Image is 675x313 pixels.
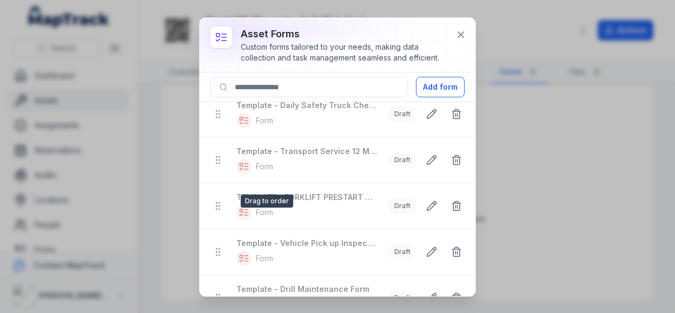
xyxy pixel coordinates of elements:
[256,207,273,218] span: Form
[236,284,377,295] strong: Template - Drill Maintenance Form
[236,100,377,111] strong: Template - Daily Safety Truck Check
[241,195,293,208] span: Drag to order
[256,161,273,172] span: Form
[388,106,417,122] div: Draft
[241,26,447,42] h3: asset forms
[256,253,273,264] span: Form
[388,198,417,214] div: Draft
[416,77,465,97] button: Add form
[236,238,377,249] strong: Template - Vehicle Pick up Inspection
[256,115,273,126] span: Form
[388,244,417,259] div: Draft
[388,152,417,168] div: Draft
[388,290,417,305] div: Draft
[236,192,377,203] strong: TEMPLATE - FORKLIFT PRESTART CHECKLIST
[236,146,377,157] strong: Template - Transport Service 12 Monthly Service
[241,42,447,63] div: Custom forms tailored to your needs, making data collection and task management seamless and effi...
